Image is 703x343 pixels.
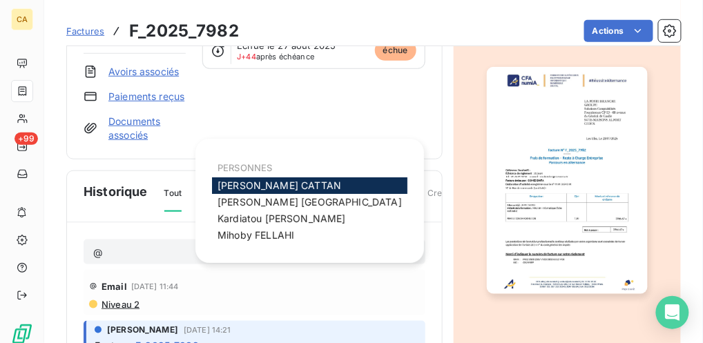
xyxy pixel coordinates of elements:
img: invoice_thumbnail [487,67,648,294]
span: Creditsafe [427,187,470,210]
span: Kardiatou [PERSON_NAME] [218,213,345,224]
span: Mihoby FELLAHI [218,229,294,241]
span: après échéance [237,52,314,61]
span: Email [102,281,127,292]
span: Historique [84,182,148,201]
span: [PERSON_NAME] [107,324,178,336]
a: Factures [66,24,104,38]
span: PERSONNES [218,162,272,173]
span: Tout [164,187,182,212]
h3: F_2025_7982 [129,19,239,43]
button: Actions [584,20,653,42]
span: échue [375,40,416,61]
span: [PERSON_NAME] CATTAN [218,179,341,191]
a: Paiements reçus [108,90,184,104]
div: Open Intercom Messenger [656,296,689,329]
span: +99 [15,133,38,145]
span: Niveau 2 [100,299,139,310]
span: J+44 [237,52,256,61]
a: Documents associés [108,115,186,142]
div: CA [11,8,33,30]
span: [DATE] 14:21 [184,326,231,334]
a: Avoirs associés [108,65,179,79]
span: @ [93,246,103,258]
span: [DATE] 11:44 [131,282,179,291]
span: [PERSON_NAME] [GEOGRAPHIC_DATA] [218,196,402,208]
span: Factures [66,26,104,37]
